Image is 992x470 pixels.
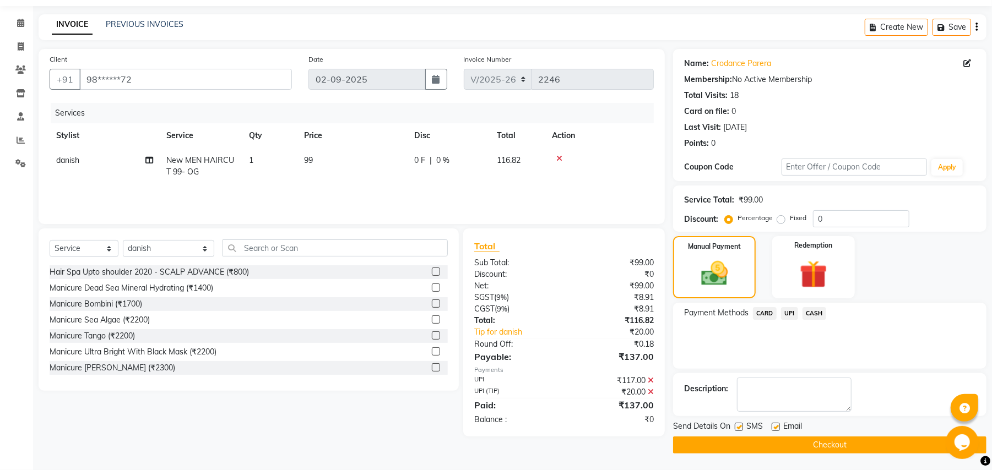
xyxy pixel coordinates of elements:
[466,280,564,292] div: Net:
[673,420,730,434] span: Send Details On
[673,436,986,453] button: Checkout
[223,239,448,256] input: Search or Scan
[946,426,981,459] iframe: chat widget
[753,307,777,320] span: CARD
[684,74,975,85] div: No Active Membership
[50,298,142,310] div: Manicure Bombini (₹1700)
[466,375,564,386] div: UPI
[564,269,662,280] div: ₹0
[782,159,927,176] input: Enter Offer / Coupon Code
[50,314,150,326] div: Manicure Sea Algae (₹2200)
[564,280,662,292] div: ₹99.00
[781,307,798,320] span: UPI
[436,155,449,166] span: 0 %
[731,106,736,117] div: 0
[466,350,564,363] div: Payable:
[466,303,564,315] div: ( )
[50,282,213,294] div: Manicure Dead Sea Mineral Hydrating (₹1400)
[474,365,654,375] div: Payments
[490,123,545,148] th: Total
[497,155,521,165] span: 116.82
[52,15,93,35] a: INVOICE
[249,155,253,165] span: 1
[684,214,718,225] div: Discount:
[791,257,836,292] img: _gift.svg
[794,241,832,250] label: Redemption
[160,123,242,148] th: Service
[474,292,494,302] span: SGST
[242,123,297,148] th: Qty
[430,155,432,166] span: |
[497,304,507,313] span: 9%
[564,414,662,425] div: ₹0
[865,19,928,36] button: Create New
[304,155,313,165] span: 99
[684,106,729,117] div: Card on file:
[783,420,802,434] span: Email
[564,292,662,303] div: ₹8.91
[564,375,662,386] div: ₹117.00
[466,338,564,350] div: Round Off:
[464,54,512,64] label: Invoice Number
[790,213,806,223] label: Fixed
[564,303,662,315] div: ₹8.91
[564,398,662,412] div: ₹137.00
[466,326,581,338] a: Tip for danish
[564,350,662,363] div: ₹137.00
[56,155,79,165] span: danish
[50,266,249,278] div: Hair Spa Upto shoulder 2020 - SCALP ADVANCE (₹800)
[730,90,739,101] div: 18
[496,293,507,302] span: 9%
[466,257,564,269] div: Sub Total:
[684,307,749,319] span: Payment Methods
[466,386,564,398] div: UPI (TIP)
[166,155,234,177] span: New MEN HAIRCUT 99- OG
[803,307,826,320] span: CASH
[474,241,500,252] span: Total
[474,304,495,314] span: CGST
[50,330,135,342] div: Manicure Tango (₹2200)
[466,292,564,303] div: ( )
[50,69,80,90] button: +91
[466,414,564,425] div: Balance :
[738,213,773,223] label: Percentage
[564,257,662,269] div: ₹99.00
[50,362,175,374] div: Manicure [PERSON_NAME] (₹2300)
[684,122,721,133] div: Last Visit:
[684,383,728,395] div: Description:
[684,90,728,101] div: Total Visits:
[51,103,662,123] div: Services
[684,194,734,206] div: Service Total:
[466,315,564,326] div: Total:
[684,74,732,85] div: Membership:
[564,338,662,350] div: ₹0.18
[693,258,736,289] img: _cash.svg
[581,326,662,338] div: ₹20.00
[564,386,662,398] div: ₹20.00
[308,54,323,64] label: Date
[711,58,771,69] a: Crodance Parera
[746,420,763,434] span: SMS
[723,122,747,133] div: [DATE]
[684,138,709,149] div: Points:
[564,315,662,326] div: ₹116.82
[545,123,654,148] th: Action
[684,161,781,173] div: Coupon Code
[688,242,741,252] label: Manual Payment
[933,19,971,36] button: Save
[297,123,408,148] th: Price
[408,123,490,148] th: Disc
[711,138,715,149] div: 0
[50,346,216,358] div: Manicure Ultra Bright With Black Mask (₹2200)
[106,19,183,29] a: PREVIOUS INVOICES
[414,155,425,166] span: 0 F
[50,123,160,148] th: Stylist
[931,159,963,176] button: Apply
[466,269,564,280] div: Discount:
[684,58,709,69] div: Name:
[79,69,292,90] input: Search by Name/Mobile/Email/Code
[739,194,763,206] div: ₹99.00
[50,54,67,64] label: Client
[466,398,564,412] div: Paid:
